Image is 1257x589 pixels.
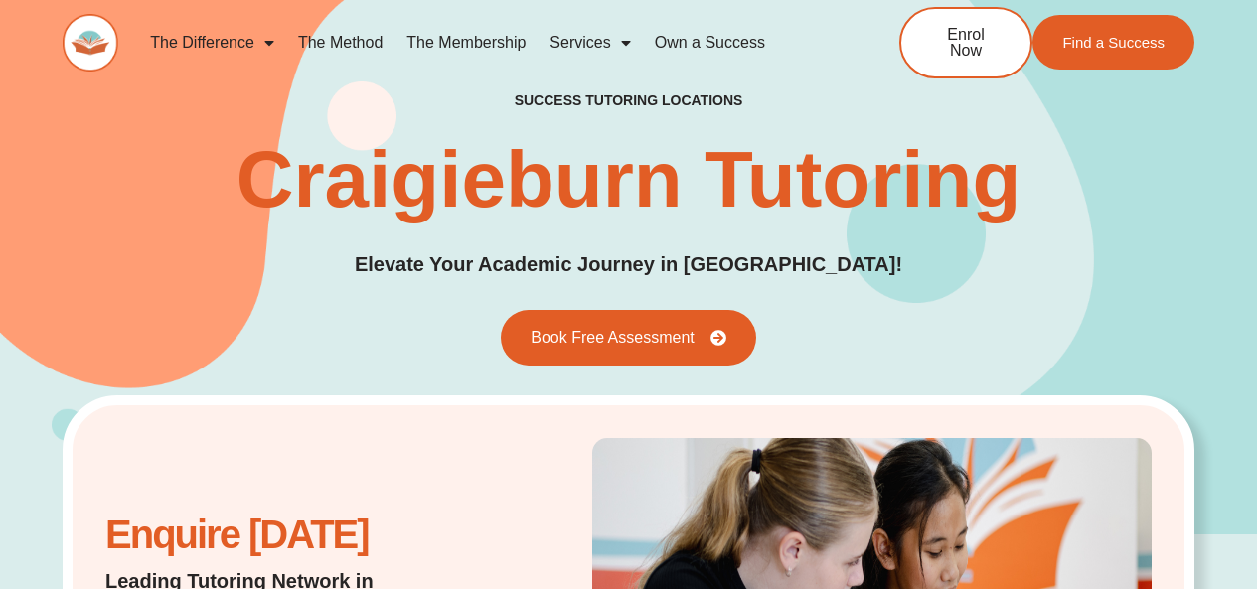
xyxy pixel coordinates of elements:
a: Find a Success [1032,15,1194,70]
span: Find a Success [1062,35,1165,50]
a: Book Free Assessment [501,310,756,366]
a: Own a Success [643,20,777,66]
h2: Enquire [DATE] [105,522,473,547]
h1: Craigieburn Tutoring [236,140,1021,220]
a: Enrol Now [899,7,1032,78]
a: The Difference [138,20,286,66]
span: Book Free Assessment [531,330,695,346]
p: Elevate Your Academic Journey in [GEOGRAPHIC_DATA]! [355,249,902,280]
span: Enrol Now [931,27,1001,59]
a: The Method [286,20,394,66]
nav: Menu [138,20,834,66]
a: The Membership [394,20,538,66]
a: Services [538,20,642,66]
